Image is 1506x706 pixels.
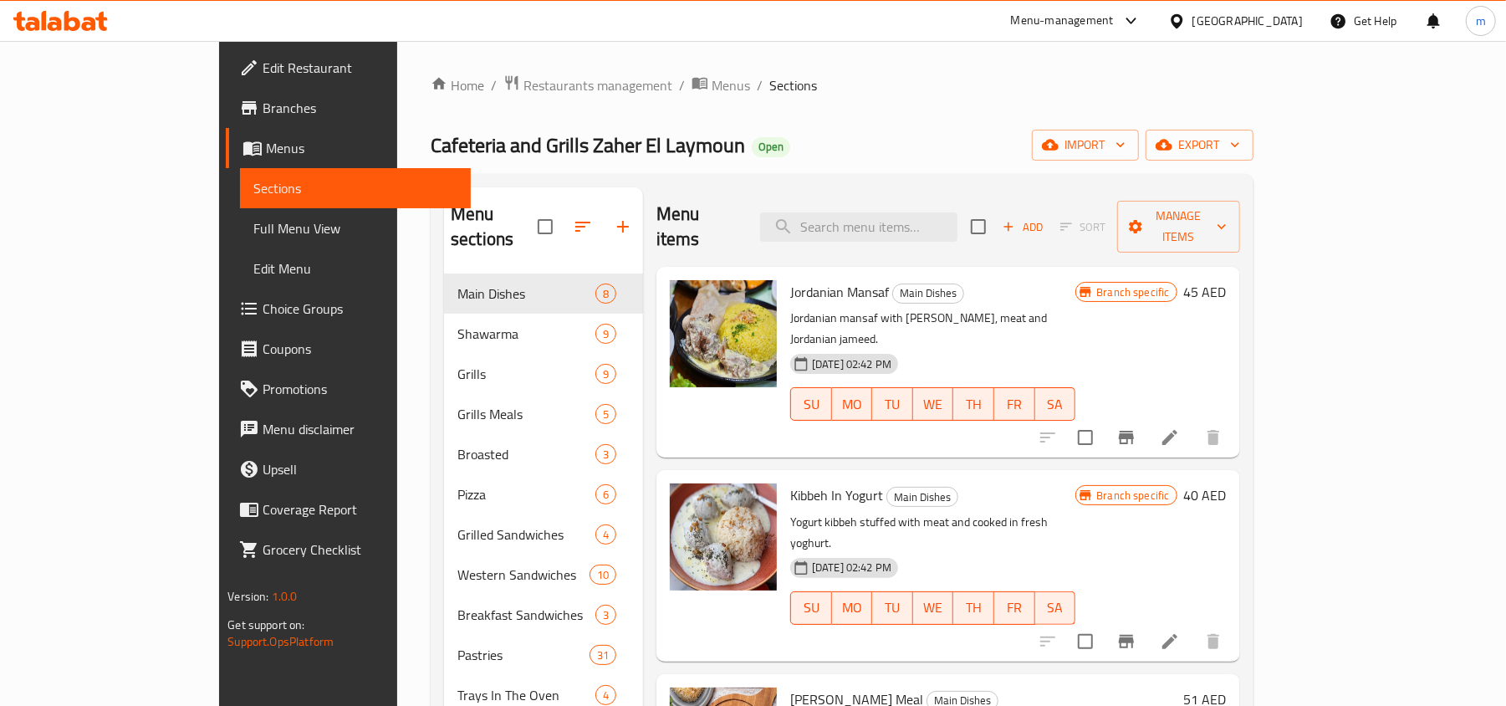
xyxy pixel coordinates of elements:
[590,567,615,583] span: 10
[590,565,616,585] div: items
[226,289,471,329] a: Choice Groups
[832,387,873,421] button: MO
[457,404,595,424] span: Grills Meals
[960,596,988,620] span: TH
[1146,130,1253,161] button: export
[1159,135,1240,156] span: export
[226,409,471,449] a: Menu disclaimer
[961,209,996,244] span: Select section
[1184,280,1227,304] h6: 45 AED
[596,487,615,503] span: 6
[226,48,471,88] a: Edit Restaurant
[457,685,595,705] span: Trays In The Oven
[595,284,616,304] div: items
[1476,12,1486,30] span: m
[670,483,777,591] img: Kibbeh In Yogurt
[1117,201,1240,253] button: Manage items
[528,209,563,244] span: Select all sections
[603,207,643,247] button: Add section
[920,596,947,620] span: WE
[679,75,685,95] li: /
[994,591,1035,625] button: FR
[263,459,457,479] span: Upsell
[996,214,1049,240] span: Add item
[590,645,616,665] div: items
[1090,488,1176,504] span: Branch specific
[953,591,994,625] button: TH
[1049,214,1117,240] span: Select section first
[263,339,457,359] span: Coupons
[227,631,334,652] a: Support.OpsPlatform
[263,419,457,439] span: Menu disclaimer
[1160,632,1180,652] a: Edit menu item
[1193,622,1233,662] button: delete
[1042,392,1070,417] span: SA
[444,314,643,354] div: Shawarma9
[1192,12,1303,30] div: [GEOGRAPHIC_DATA]
[457,284,595,304] span: Main Dishes
[1106,622,1146,662] button: Branch-specific-item
[920,392,947,417] span: WE
[457,324,595,344] div: Shawarma
[879,596,906,620] span: TU
[272,586,298,607] span: 1.0.0
[1090,284,1176,300] span: Branch specific
[886,487,958,507] div: Main Dishes
[596,527,615,543] span: 4
[595,404,616,424] div: items
[431,74,1253,96] nav: breadcrumb
[790,308,1075,350] p: Jordanian mansaf with [PERSON_NAME], meat and Jordanian jameed.
[839,392,866,417] span: MO
[879,392,906,417] span: TU
[263,299,457,319] span: Choice Groups
[893,284,963,303] span: Main Dishes
[457,524,595,545] span: Grilled Sandwiches
[1184,483,1227,507] h6: 40 AED
[839,596,866,620] span: MO
[1035,387,1076,421] button: SA
[444,394,643,434] div: Grills Meals5
[444,595,643,635] div: Breakfast Sandwiches3
[563,207,603,247] span: Sort sections
[263,379,457,399] span: Promotions
[1193,417,1233,458] button: delete
[457,565,590,585] div: Western Sandwiches
[226,449,471,489] a: Upsell
[444,434,643,474] div: Broasted3
[253,218,457,238] span: Full Menu View
[595,324,616,344] div: items
[253,258,457,279] span: Edit Menu
[1011,11,1114,31] div: Menu-management
[253,178,457,198] span: Sections
[457,364,595,384] span: Grills
[523,75,672,95] span: Restaurants management
[596,286,615,302] span: 8
[431,126,745,164] span: Cafeteria and Grills Zaher El Laymoun
[240,168,471,208] a: Sections
[227,614,304,636] span: Get support on:
[226,489,471,529] a: Coverage Report
[805,356,898,372] span: [DATE] 02:42 PM
[444,514,643,555] div: Grilled Sandwiches4
[790,387,832,421] button: SU
[595,605,616,625] div: items
[457,645,590,665] span: Pastries
[444,274,643,314] div: Main Dishes8
[913,591,954,625] button: WE
[595,364,616,384] div: items
[1068,624,1103,659] span: Select to update
[656,202,740,252] h2: Menu items
[1000,217,1045,237] span: Add
[240,248,471,289] a: Edit Menu
[1106,417,1146,458] button: Branch-specific-item
[670,280,777,387] img: Jordanian Mansaf
[590,647,615,663] span: 31
[887,488,957,507] span: Main Dishes
[596,447,615,463] span: 3
[596,326,615,342] span: 9
[798,596,825,620] span: SU
[752,137,790,157] div: Open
